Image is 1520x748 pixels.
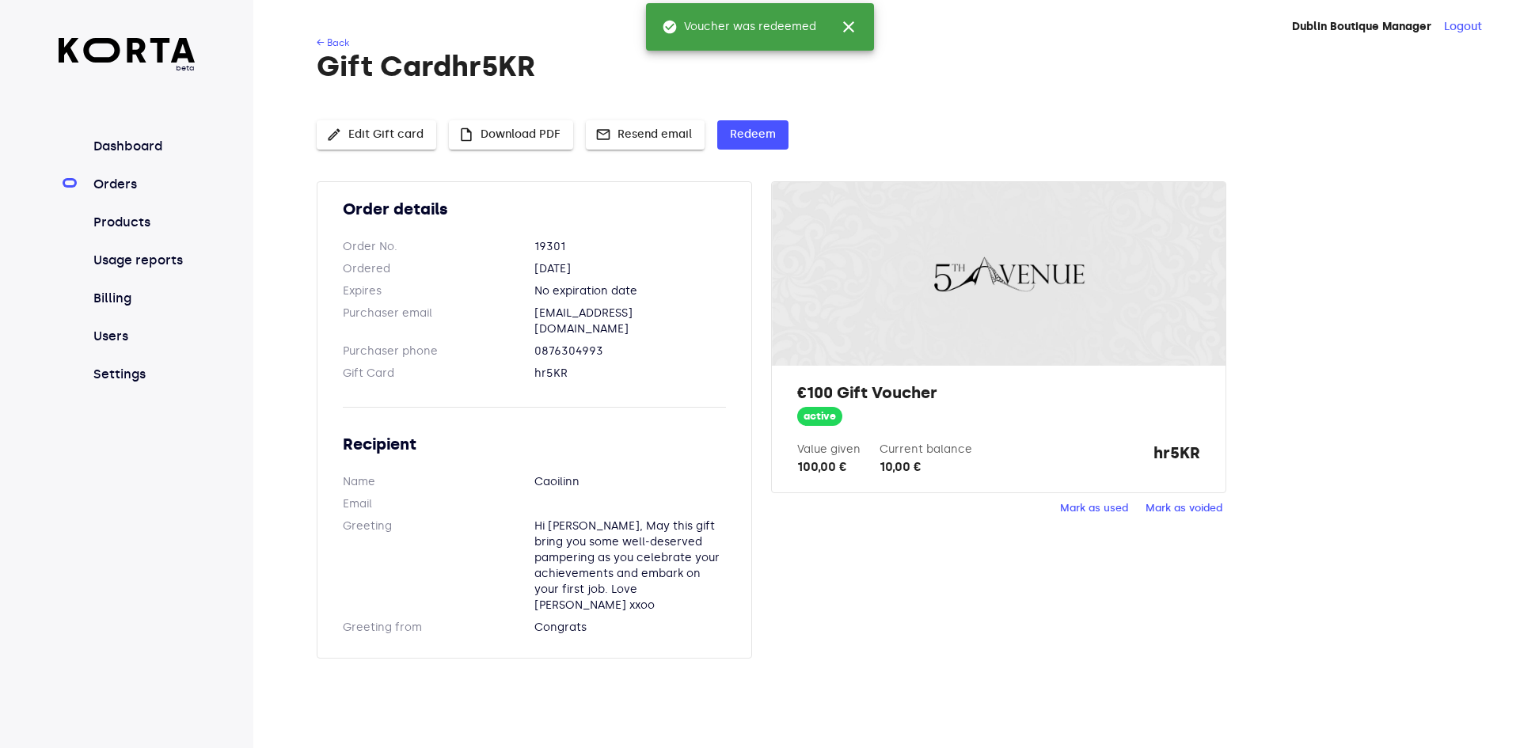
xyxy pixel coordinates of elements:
[586,120,705,150] button: Resend email
[534,344,726,359] dd: 0876304993
[1056,496,1132,521] button: Mark as used
[1060,499,1128,518] span: Mark as used
[534,518,726,613] dd: Hi [PERSON_NAME], May this gift bring you some well-deserved pampering as you celebrate your achi...
[329,125,424,145] span: Edit Gift card
[90,137,196,156] a: Dashboard
[90,289,196,308] a: Billing
[343,306,534,337] dt: Purchaser email
[90,175,196,194] a: Orders
[59,38,196,74] a: beta
[90,251,196,270] a: Usage reports
[534,261,726,277] dd: [DATE]
[1142,496,1226,521] button: Mark as voided
[317,126,436,139] a: Edit Gift card
[326,127,342,142] span: edit
[317,120,436,150] button: Edit Gift card
[534,306,726,337] dd: [EMAIL_ADDRESS][DOMAIN_NAME]
[343,283,534,299] dt: Expires
[598,125,692,145] span: Resend email
[797,382,1199,404] h2: €100 Gift Voucher
[343,261,534,277] dt: Ordered
[458,127,474,142] span: insert_drive_file
[449,120,573,150] button: Download PDF
[797,409,842,424] span: active
[317,37,349,48] a: ← Back
[839,17,858,36] span: close
[343,496,534,512] dt: Email
[880,442,972,456] label: Current balance
[343,620,534,636] dt: Greeting from
[534,283,726,299] dd: No expiration date
[317,51,1453,82] h1: Gift Card hr5KR
[343,239,534,255] dt: Order No.
[534,620,726,636] dd: Congrats
[830,8,868,46] button: close
[90,213,196,232] a: Products
[1444,19,1482,35] button: Logout
[662,19,816,35] span: Voucher was redeemed
[717,120,788,150] button: Redeem
[343,474,534,490] dt: Name
[534,239,726,255] dd: 19301
[343,344,534,359] dt: Purchaser phone
[59,63,196,74] span: beta
[797,458,861,477] div: 100,00 €
[797,442,861,456] label: Value given
[343,366,534,382] dt: Gift Card
[343,518,534,613] dt: Greeting
[59,38,196,63] img: Korta
[534,474,726,490] dd: Caoilinn
[1153,442,1200,477] strong: hr5KR
[534,366,726,382] dd: hr5KR
[880,458,972,477] div: 10,00 €
[1146,499,1222,518] span: Mark as voided
[343,433,726,455] h2: Recipient
[1292,20,1431,33] strong: Dublin Boutique Manager
[462,125,560,145] span: Download PDF
[90,327,196,346] a: Users
[730,125,776,145] span: Redeem
[343,198,726,220] h2: Order details
[595,127,611,142] span: mail
[90,365,196,384] a: Settings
